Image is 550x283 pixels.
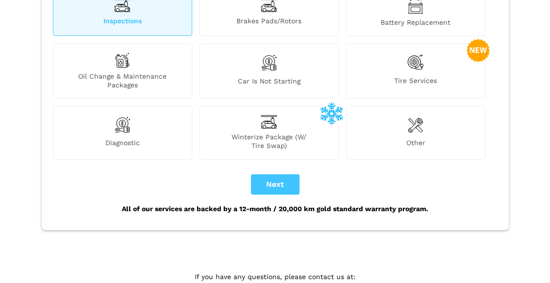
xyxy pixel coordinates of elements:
[467,39,490,62] img: new-badge-2-48.png
[347,76,485,89] span: Tire Services
[53,72,192,89] span: Oil Change & Maintenance Packages
[122,271,428,282] p: If you have any questions, please contact us at:
[200,17,338,27] span: Brakes Pads/Rotors
[50,195,500,223] div: All of our services are backed by a 12-month / 20,000 km gold standard warranty program.
[320,101,343,125] img: winterize-icon_1.png
[53,17,192,27] span: Inspections
[251,174,300,195] button: Next
[347,138,485,150] span: Other
[200,133,338,150] span: Winterize Package (W/ Tire Swap)
[347,18,485,27] span: Battery Replacement
[200,77,338,89] span: Car is not starting
[53,138,192,150] span: Diagnostic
